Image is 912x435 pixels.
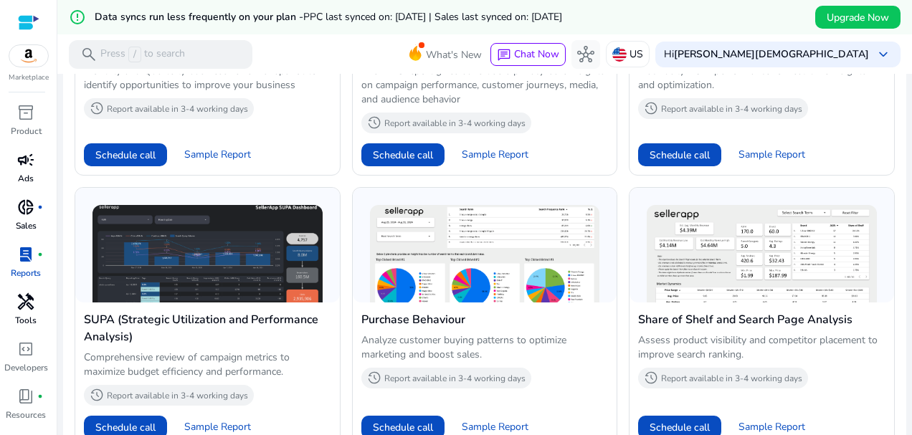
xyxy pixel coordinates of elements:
p: Product [11,125,42,138]
p: Report available in 3-4 working days [384,118,526,129]
button: Schedule call [84,143,167,166]
button: Sample Report [727,143,817,166]
span: campaign [17,151,34,168]
p: Tools [15,314,37,327]
h4: Purchase Behaviour [361,311,609,328]
span: Schedule call [95,420,156,435]
img: amazon.svg [9,45,48,67]
p: Marketplace [9,72,49,83]
span: Chat Now [514,47,559,61]
h4: SUPA (Strategic Utilization and Performance Analysis) [84,311,331,345]
button: Schedule call [361,143,445,166]
span: Schedule call [373,148,433,163]
span: Schedule call [650,148,710,163]
span: Sample Report [462,148,528,162]
span: Schedule call [650,420,710,435]
button: chatChat Now [490,43,566,66]
p: Assess product visibility and competitor placement to improve search ranking. [638,333,885,362]
span: history_2 [90,101,104,115]
span: PPC last synced on: [DATE] | Sales last synced on: [DATE] [303,10,562,24]
span: keyboard_arrow_down [875,46,892,63]
span: hub [577,46,594,63]
p: Analyze customer buying patterns to optimize marketing and boost sales. [361,333,609,362]
span: Schedule call [373,420,433,435]
span: donut_small [17,199,34,216]
p: Developers [4,361,48,374]
p: Report available in 3-4 working days [107,103,248,115]
p: Report available in 3-4 working days [107,390,248,401]
span: fiber_manual_record [37,204,43,210]
p: Resources [6,408,46,421]
span: Sample Report [738,420,805,434]
span: fiber_manual_record [37,252,43,257]
button: Sample Report [173,143,262,166]
span: Upgrade Now [827,10,889,25]
span: Sample Report [184,420,251,434]
p: Report available in 3-4 working days [661,103,802,115]
button: hub [571,40,600,69]
span: lab_profile [17,246,34,263]
span: handyman [17,293,34,310]
span: Sample Report [738,148,805,162]
mat-icon: error_outline [69,9,86,26]
p: Ads [18,172,34,185]
span: history_2 [367,115,381,130]
span: inventory_2 [17,104,34,121]
span: history_2 [90,388,104,402]
button: Sample Report [450,143,540,166]
p: Track daily ASIN performance for real-time insights and optimization. [638,64,885,92]
p: US [630,42,643,67]
p: Reports [11,267,41,279]
span: Sample Report [462,420,528,434]
span: Sample Report [184,148,251,162]
span: What's New [426,42,482,67]
span: search [80,46,98,63]
p: Report available in 3-4 working days [661,373,802,384]
p: Report available in 3-4 working days [384,373,526,384]
button: Upgrade Now [815,6,901,29]
p: Sales [16,219,37,232]
span: book_4 [17,388,34,405]
span: chat [497,48,511,62]
img: us.svg [612,47,627,62]
span: history_2 [644,101,658,115]
h4: Share of Shelf and Search Page Analysis [638,311,885,328]
span: / [128,47,141,62]
span: Schedule call [95,148,156,163]
button: Schedule call [638,143,721,166]
h5: Data syncs run less frequently on your plan - [95,11,562,24]
p: Press to search [100,47,185,62]
span: history_2 [644,371,658,385]
p: Hi [664,49,869,59]
b: [PERSON_NAME][DEMOGRAPHIC_DATA] [674,47,869,61]
p: Monthly and Quarterly business review snapshot to identify opportunities to improve your business [84,64,331,92]
span: fiber_manual_record [37,393,43,399]
span: code_blocks [17,340,34,358]
span: history_2 [367,371,381,385]
p: Comprehensive review of campaign metrics to maximize budget efficiency and performance. [84,350,331,379]
p: The AMC report gives advertisers privacy-safe insights on campaign performance, customer journeys... [361,64,609,107]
